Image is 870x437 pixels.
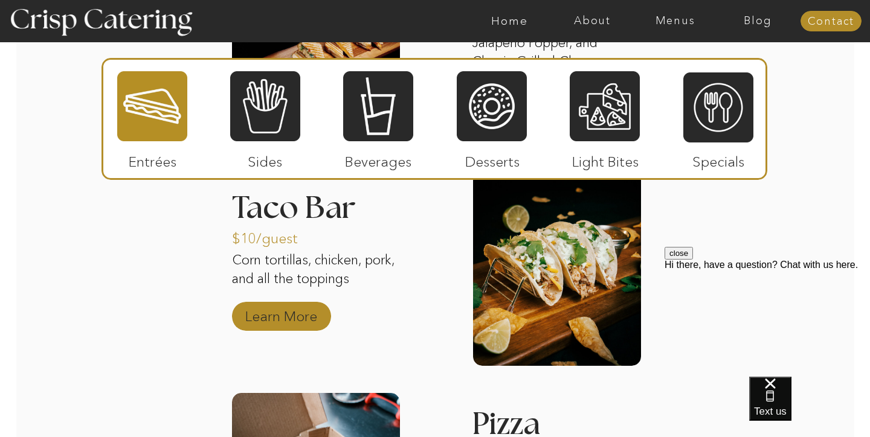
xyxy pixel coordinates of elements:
[665,247,870,392] iframe: podium webchat widget prompt
[112,141,193,176] p: Entrées
[225,141,305,176] p: Sides
[452,141,532,176] p: Desserts
[241,296,321,331] a: Learn More
[551,15,634,27] a: About
[232,251,400,309] p: Corn tortillas, chicken, pork, and all the toppings
[749,377,870,437] iframe: podium webchat widget bubble
[338,141,418,176] p: Beverages
[717,15,799,27] a: Blog
[468,15,551,27] a: Home
[801,16,862,28] a: Contact
[472,15,640,73] p: Pulled Pork, Chicken Pesto, Jalapeño Popper, and Classic Grilled Cheese
[634,15,717,27] a: Menus
[232,193,400,208] h3: Taco Bar
[565,141,645,176] p: Light Bites
[678,141,758,176] p: Specials
[232,218,312,253] p: $10/guest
